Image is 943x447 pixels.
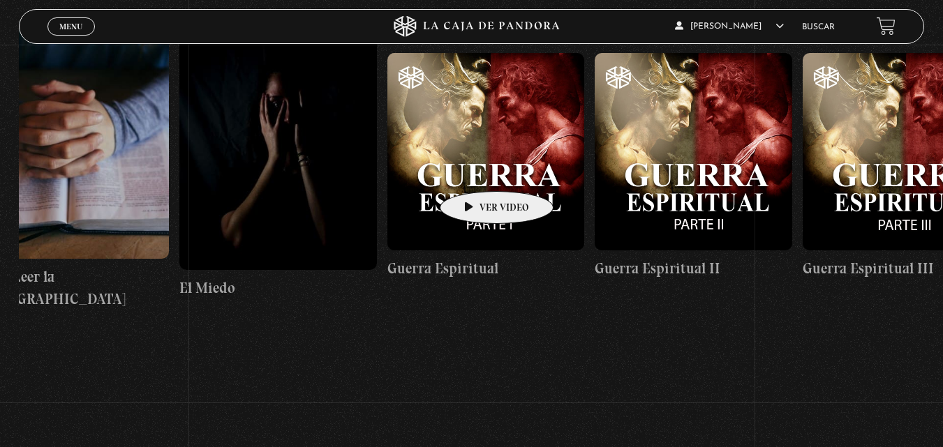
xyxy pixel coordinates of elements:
a: Buscar [802,23,835,31]
h4: Guerra Espiritual [387,257,585,280]
span: Menu [59,22,82,31]
span: [PERSON_NAME] [675,22,784,31]
a: View your shopping cart [877,17,896,36]
h4: El Miedo [179,277,377,299]
span: Cerrar [54,34,87,44]
h4: Guerra Espiritual II [595,257,792,280]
